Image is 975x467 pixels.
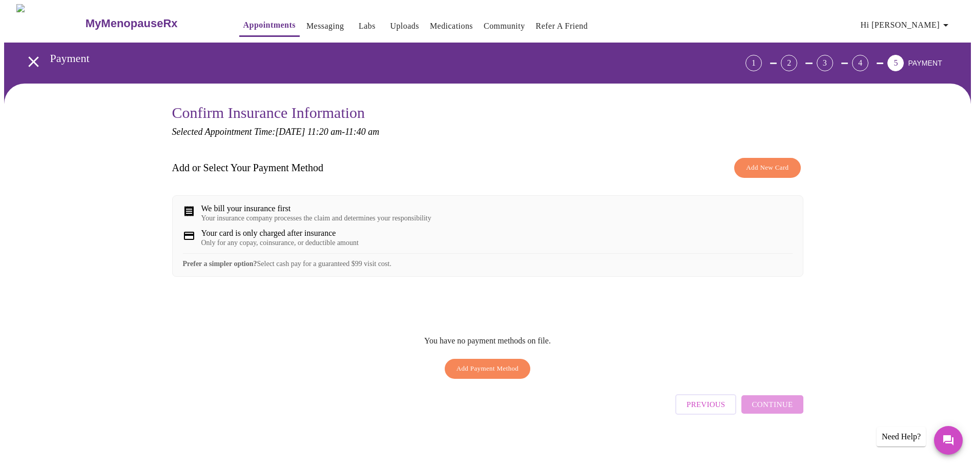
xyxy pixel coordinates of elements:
[746,162,789,174] span: Add New Card
[183,260,257,268] strong: Prefer a simpler option?
[532,16,592,36] button: Refer a Friend
[302,16,348,36] button: Messaging
[201,204,431,213] div: We bill your insurance first
[877,427,926,446] div: Need Help?
[424,336,551,346] p: You have no payment methods on file.
[390,19,419,33] a: Uploads
[306,19,344,33] a: Messaging
[84,6,218,42] a: MyMenopauseRx
[201,214,431,222] div: Your insurance company processes the claim and determines your responsibility
[183,253,793,268] div: Select cash pay for a guaranteed $99 visit cost.
[172,162,324,174] h3: Add or Select Your Payment Method
[480,16,529,36] button: Community
[201,229,359,238] div: Your card is only charged after insurance
[201,239,359,247] div: Only for any copay, coinsurance, or deductible amount
[887,55,904,71] div: 5
[50,52,689,65] h3: Payment
[536,19,588,33] a: Refer a Friend
[852,55,868,71] div: 4
[359,19,376,33] a: Labs
[934,426,963,455] button: Messages
[172,127,380,137] em: Selected Appointment Time: [DATE] 11:20 am - 11:40 am
[445,359,531,379] button: Add Payment Method
[484,19,525,33] a: Community
[86,17,178,30] h3: MyMenopauseRx
[781,55,797,71] div: 2
[386,16,423,36] button: Uploads
[350,16,383,36] button: Labs
[172,104,803,121] h3: Confirm Insurance Information
[817,55,833,71] div: 3
[734,158,800,178] button: Add New Card
[857,15,956,35] button: Hi [PERSON_NAME]
[745,55,762,71] div: 1
[426,16,477,36] button: Medications
[687,398,725,411] span: Previous
[18,47,49,77] button: open drawer
[243,18,296,32] a: Appointments
[457,363,519,375] span: Add Payment Method
[908,59,942,67] span: PAYMENT
[861,18,952,32] span: Hi [PERSON_NAME]
[430,19,473,33] a: Medications
[239,15,300,37] button: Appointments
[675,394,736,415] button: Previous
[16,4,84,43] img: MyMenopauseRx Logo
